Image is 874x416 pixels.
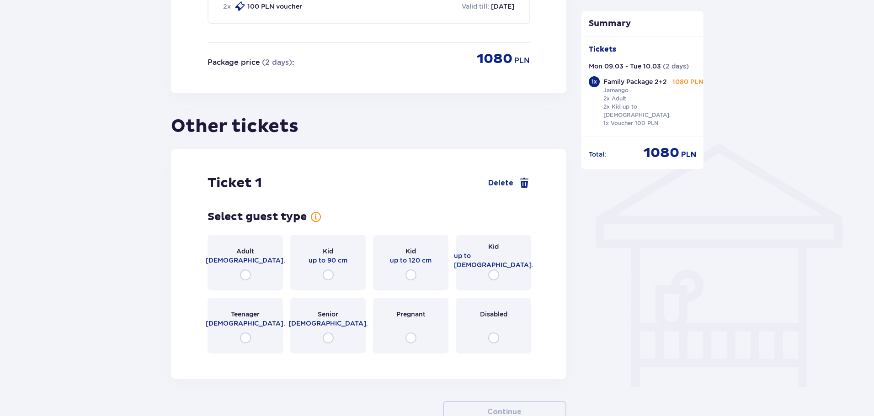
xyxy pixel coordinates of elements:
p: : [292,58,294,68]
span: [DEMOGRAPHIC_DATA]. [206,256,285,265]
p: Mon 09.03 - Tue 10.03 [589,62,661,71]
p: Tickets [589,44,616,54]
p: [DATE] [491,2,514,11]
span: [DEMOGRAPHIC_DATA]. [288,319,368,328]
p: ( 2 days ) [262,58,292,68]
span: Teenager [231,310,260,319]
p: ( 2 days ) [663,62,689,71]
p: 1080 PLN [672,77,703,86]
p: Valid till : [462,2,489,11]
p: Package price [208,58,260,68]
p: Family Package 2+2 [603,77,667,86]
span: Kid [405,247,416,256]
h2: Other tickets [171,104,566,138]
p: Total : [589,150,606,159]
p: PLN [514,56,530,66]
span: up to 120 cm [390,256,432,265]
p: 2 x [223,2,231,11]
span: Disabled [480,310,507,319]
span: up to 90 cm [309,256,347,265]
span: Kid [323,247,333,256]
p: Jamango [603,86,629,95]
span: [DEMOGRAPHIC_DATA]. [206,319,285,328]
span: Senior [318,310,338,319]
span: PLN [681,150,696,160]
span: up to [DEMOGRAPHIC_DATA]. [454,251,533,269]
span: Adult [236,247,254,256]
a: Delete [488,178,530,189]
span: Kid [488,242,499,251]
p: 2x Adult 2x Kid up to [DEMOGRAPHIC_DATA]. 1x Voucher 100 PLN [603,95,673,127]
span: 1080 [644,144,679,162]
h4: Select guest type [208,210,307,224]
span: Delete [488,178,513,188]
p: 100 PLN voucher [247,2,302,11]
p: Summary [581,18,704,29]
h3: Ticket 1 [208,174,262,192]
p: 1080 [477,50,512,68]
span: Pregnant [396,310,426,319]
div: 1 x [589,76,600,87]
